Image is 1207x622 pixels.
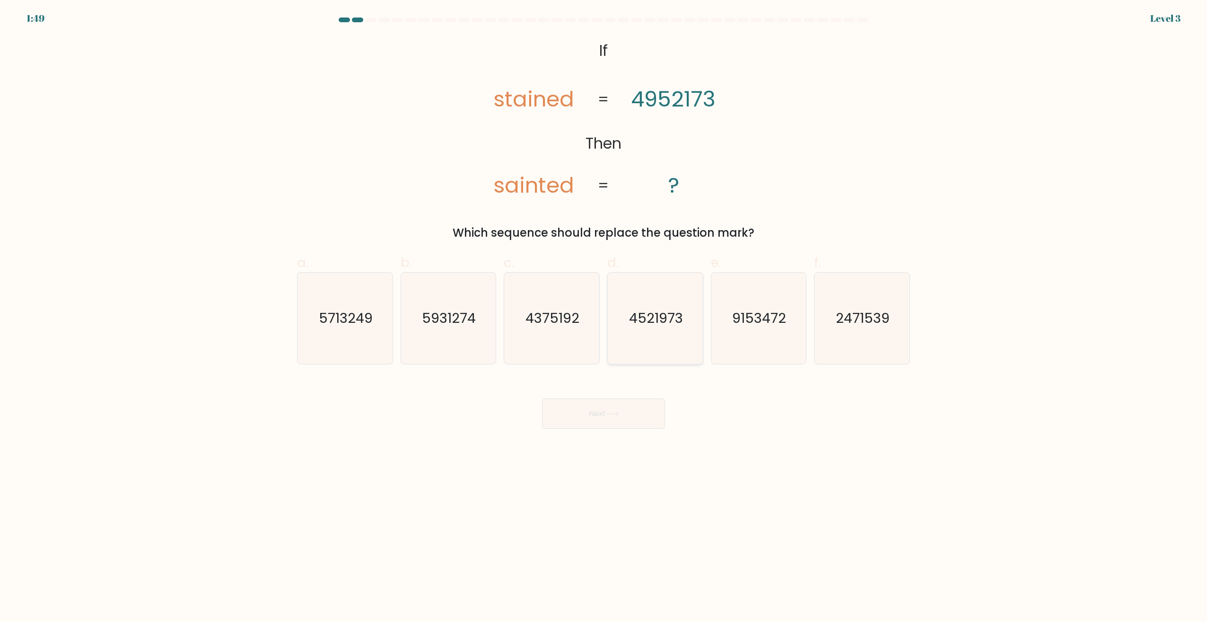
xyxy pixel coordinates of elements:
[814,253,821,272] span: f.
[733,309,787,328] text: 9153472
[526,309,580,328] text: 4375192
[504,253,514,272] span: c.
[711,253,721,272] span: e.
[401,253,412,272] span: b.
[668,170,679,200] tspan: ?
[297,253,308,272] span: a.
[631,84,716,114] tspan: 4952173
[836,309,890,328] text: 2471539
[493,84,574,114] tspan: stained
[422,309,476,328] text: 5931274
[598,89,609,110] tspan: =
[319,309,373,328] text: 5713249
[599,40,608,61] tspan: If
[303,224,904,241] div: Which sequence should replace the question mark?
[26,11,44,26] div: 1:49
[586,133,621,154] tspan: Then
[607,253,619,272] span: d.
[1150,11,1181,26] div: Level 3
[629,309,683,328] text: 4521973
[493,170,574,200] tspan: sainted
[598,175,609,196] tspan: =
[542,399,665,429] button: Next
[469,36,738,202] svg: @import url('[URL][DOMAIN_NAME]);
